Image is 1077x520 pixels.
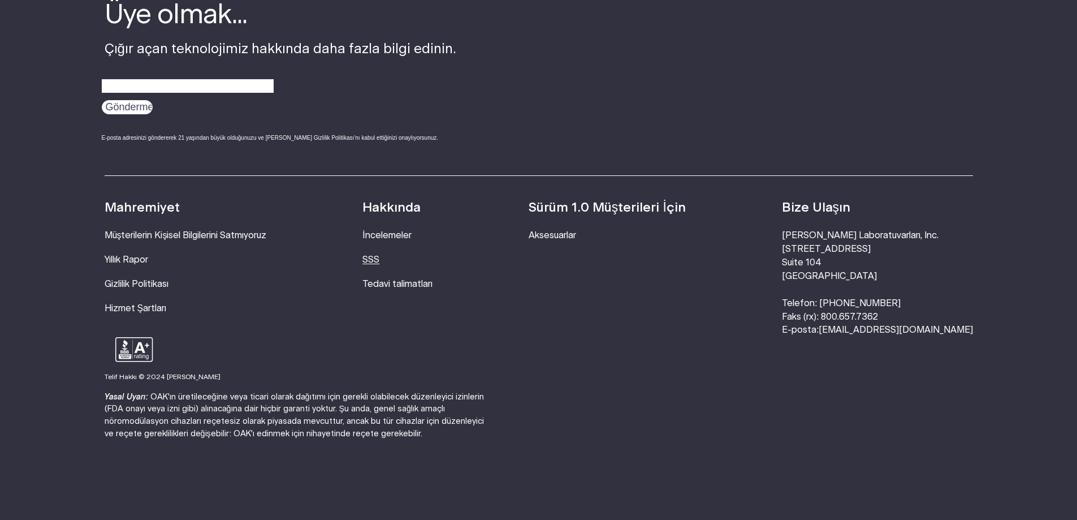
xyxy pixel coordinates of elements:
a: Aksesuarlar [529,231,576,240]
a: Yıllık Rapor [105,255,148,264]
a: Tedavi talimatları [362,280,432,289]
a: SSS [362,255,379,264]
font: Faks (rx): 800.657.7362 [782,312,878,321]
font: Suite 104 [782,258,821,267]
font: Mahremiyet [105,201,180,214]
font: OAK'ın üretileceğine veya ticari olarak dağıtımı için gerekli olabilecek düzenleyici izinlerin (F... [105,393,484,438]
font: E-posta adresinizi göndererek 21 yaşından büyük olduğunuzu ve [PERSON_NAME] Gizlilik Politikası'n... [102,135,439,141]
font: Bize Ulaşın [782,201,851,214]
font: Çığır açan teknolojimiz hakkında daha fazla bilgi edinin. [105,42,456,56]
a: Müşterilerin Kişisel Bilgilerini Satmıyoruz [105,231,267,240]
font: [GEOGRAPHIC_DATA] [782,272,877,281]
font: Hakkında [362,201,421,214]
font: Üye olmak... [105,2,247,29]
font: Telif Hakkı © 2024 [PERSON_NAME] [105,373,220,380]
font: E-posta: [782,325,819,334]
font: [STREET_ADDRESS] [782,244,871,253]
font: [PERSON_NAME] Laboratuvarları, Inc. [782,231,938,240]
a: İncelemeler [362,231,411,240]
font: Yasal Uyarı: [105,393,148,401]
font: Telefon: [PHONE_NUMBER] [782,299,901,308]
input: Göndermek [102,100,153,114]
a: Gizlilik Politikası [105,280,168,289]
a: Hizmet Şartları [105,304,167,313]
font: Sürüm 1.0 Müşterileri İçin [529,201,686,214]
a: [EMAIL_ADDRESS][DOMAIN_NAME] [819,325,973,334]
